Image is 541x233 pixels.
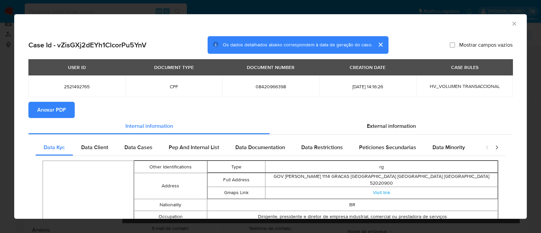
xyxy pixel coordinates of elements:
td: Dirigente, presidente e diretor de empresa industrial, comercial ou prestadora de serviços [207,211,498,223]
div: Detailed internal info [36,139,478,156]
span: [DATE] 14:16:26 [327,84,408,90]
div: USER ID [64,62,90,73]
span: Mostrar campos vazios [459,42,513,48]
div: DOCUMENT NUMBER [243,62,299,73]
td: Address [134,173,207,199]
span: Internal information [125,122,173,130]
td: rg [265,161,498,173]
span: HV_VOLUMEN TRANSACCIONAL [430,83,500,90]
td: Full Address [207,173,265,187]
span: Data Kyc [44,143,65,151]
span: Data Documentation [235,143,285,151]
span: Data Minority [432,143,465,151]
button: cerrar [372,37,389,53]
td: GOV [PERSON_NAME] 1114 GRACAS [GEOGRAPHIC_DATA] [GEOGRAPHIC_DATA] [GEOGRAPHIC_DATA] 52020900 [265,173,498,187]
span: Data Restrictions [301,143,343,151]
td: Other Identifications [134,161,207,173]
span: Anexar PDF [37,102,66,117]
button: Fechar a janela [511,20,517,26]
div: closure-recommendation-modal [14,14,527,219]
td: Type [207,161,265,173]
div: CASE RULES [447,62,483,73]
span: Data Cases [124,143,152,151]
span: Os dados detalhados abaixo correspondem à data de geração do caso. [223,42,372,48]
td: Gmaps Link [207,187,265,199]
button: Anexar PDF [28,102,75,118]
span: Data Client [81,143,108,151]
span: Peticiones Secundarias [359,143,416,151]
span: External information [367,122,416,130]
td: Nationality [134,199,207,211]
td: BR [207,199,498,211]
div: Detailed info [28,118,513,134]
input: Mostrar campos vazios [450,42,455,48]
span: 08420966398 [230,84,311,90]
div: CREATION DATE [346,62,390,73]
a: Visit link [373,189,390,196]
span: 2521492765 [37,84,117,90]
h2: Case Id - vZisGXj2dEYh1ClcorPu5YnV [28,41,146,49]
div: DOCUMENT TYPE [150,62,198,73]
td: Occupation [134,211,207,223]
span: CPF [134,84,214,90]
span: Pep And Internal List [169,143,219,151]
